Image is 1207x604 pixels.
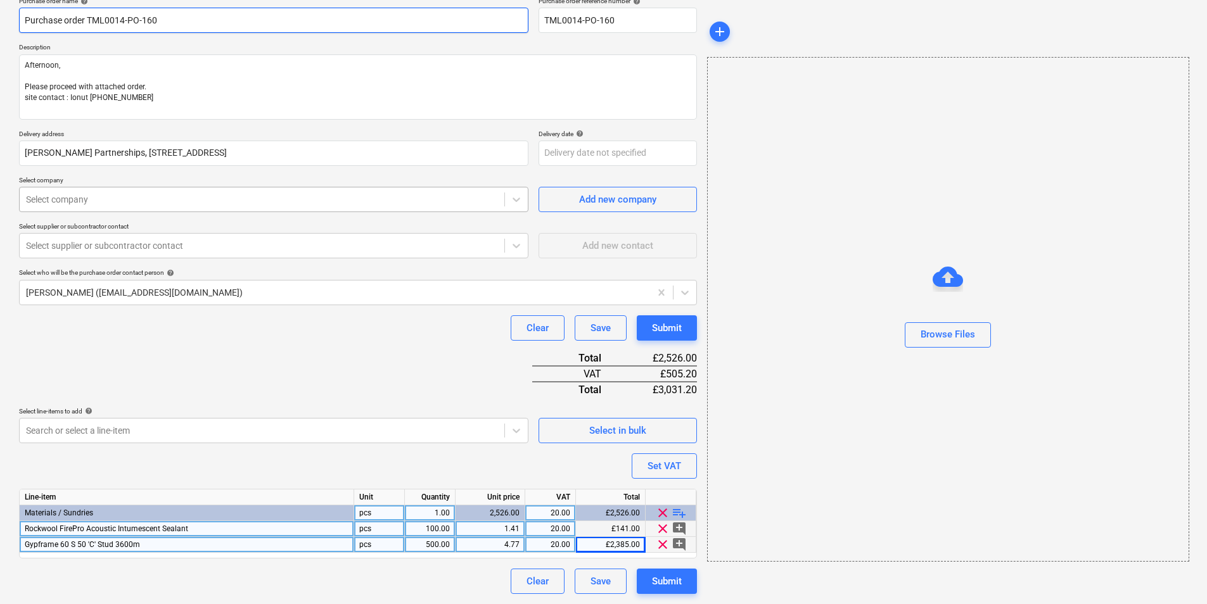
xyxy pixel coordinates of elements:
div: pcs [354,505,405,521]
span: Gypframe 60 S 50 'C' Stud 3600m [25,540,140,549]
div: Browse Files [707,57,1189,562]
div: Delivery date [539,130,697,138]
div: £505.20 [622,366,696,382]
div: Select in bulk [589,422,646,439]
span: Rockwool FirePro Acoustic Intumescent Sealant [25,524,188,533]
div: Set VAT [648,458,681,474]
div: Select line-items to add [19,407,528,415]
div: 4.77 [461,537,520,553]
button: Add new company [539,187,697,212]
div: Unit price [456,489,525,505]
span: help [164,269,174,277]
button: Select in bulk [539,418,697,443]
input: Delivery date not specified [539,141,697,166]
span: help [573,130,584,137]
button: Clear [511,569,565,594]
span: clear [655,537,670,552]
div: 20.00 [530,537,570,553]
div: Line-item [20,489,354,505]
div: Total [532,351,622,366]
div: pcs [354,537,405,553]
div: Save [591,573,611,589]
div: Total [532,382,622,397]
div: Clear [527,573,549,589]
button: Submit [637,569,697,594]
div: £2,526.00 [622,351,696,366]
span: add [712,24,727,39]
p: Delivery address [19,130,528,141]
p: Select supplier or subcontractor contact [19,222,528,233]
div: £2,526.00 [576,505,646,521]
button: Save [575,315,627,341]
div: £3,031.20 [622,382,696,397]
div: Save [591,320,611,336]
span: help [82,407,93,415]
div: 1.41 [461,521,520,537]
textarea: Afternoon, Please proceed with attached order. site contact : Ionut [PHONE_NUMBER] [19,54,697,120]
div: Total [576,489,646,505]
p: Description [19,43,697,54]
div: Add new company [579,191,656,208]
button: Save [575,569,627,594]
div: VAT [532,366,622,382]
span: clear [655,521,670,536]
div: 2,526.00 [461,505,520,521]
div: Submit [652,573,682,589]
span: add_comment [672,521,687,536]
span: playlist_add [672,505,687,520]
div: 1.00 [410,505,450,521]
div: £141.00 [576,521,646,537]
div: 100.00 [410,521,450,537]
div: Browse Files [921,326,975,343]
button: Browse Files [905,322,991,348]
input: Delivery address [19,141,528,166]
div: Clear [527,320,549,336]
div: VAT [525,489,576,505]
span: clear [655,505,670,520]
div: Submit [652,320,682,336]
input: Reference number [539,8,697,33]
button: Clear [511,315,565,341]
button: Set VAT [632,453,697,479]
button: Submit [637,315,697,341]
div: 20.00 [530,505,570,521]
span: Materials / Sundries [25,508,93,517]
input: Document name [19,8,528,33]
div: pcs [354,521,405,537]
div: Unit [354,489,405,505]
div: Select who will be the purchase order contact person [19,268,697,277]
div: 20.00 [530,521,570,537]
span: add_comment [672,537,687,552]
div: Quantity [405,489,456,505]
div: £2,385.00 [576,537,646,553]
div: 500.00 [410,537,450,553]
p: Select company [19,176,528,187]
